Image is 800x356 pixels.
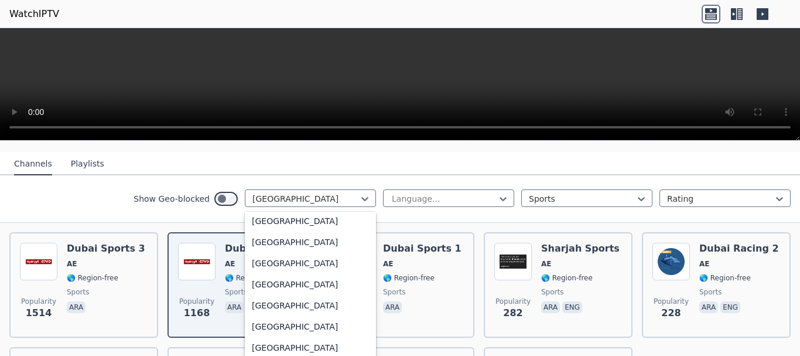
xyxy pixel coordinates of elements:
[503,306,522,320] span: 282
[661,306,681,320] span: 228
[541,259,551,269] span: AE
[245,253,376,274] div: [GEOGRAPHIC_DATA]
[383,273,435,283] span: 🌎 Region-free
[245,274,376,295] div: [GEOGRAPHIC_DATA]
[541,301,560,313] p: ara
[67,287,89,297] span: sports
[21,297,56,306] span: Popularity
[14,153,52,175] button: Channels
[9,7,59,21] a: WatchIPTV
[245,211,376,232] div: [GEOGRAPHIC_DATA]
[67,259,77,269] span: AE
[225,301,244,313] p: ara
[699,259,709,269] span: AE
[26,306,52,320] span: 1514
[541,273,593,283] span: 🌎 Region-free
[67,301,86,313] p: ara
[67,273,118,283] span: 🌎 Region-free
[652,243,690,280] img: Dubai Racing 2
[720,301,740,313] p: eng
[245,232,376,253] div: [GEOGRAPHIC_DATA]
[541,287,563,297] span: sports
[225,243,303,255] h6: Dubai Sports 2
[178,243,216,280] img: Dubai Sports 2
[245,295,376,316] div: [GEOGRAPHIC_DATA]
[699,301,718,313] p: ara
[20,243,57,280] img: Dubai Sports 3
[383,243,461,255] h6: Dubai Sports 1
[383,287,405,297] span: sports
[225,273,276,283] span: 🌎 Region-free
[134,193,210,205] label: Show Geo-blocked
[699,243,779,255] h6: Dubai Racing 2
[541,243,620,255] h6: Sharjah Sports
[654,297,689,306] span: Popularity
[245,316,376,337] div: [GEOGRAPHIC_DATA]
[225,287,247,297] span: sports
[179,297,214,306] span: Popularity
[494,243,532,280] img: Sharjah Sports
[67,243,145,255] h6: Dubai Sports 3
[225,259,235,269] span: AE
[699,287,722,297] span: sports
[562,301,582,313] p: eng
[699,273,751,283] span: 🌎 Region-free
[383,259,393,269] span: AE
[495,297,531,306] span: Popularity
[71,153,104,175] button: Playlists
[383,301,402,313] p: ara
[184,306,210,320] span: 1168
